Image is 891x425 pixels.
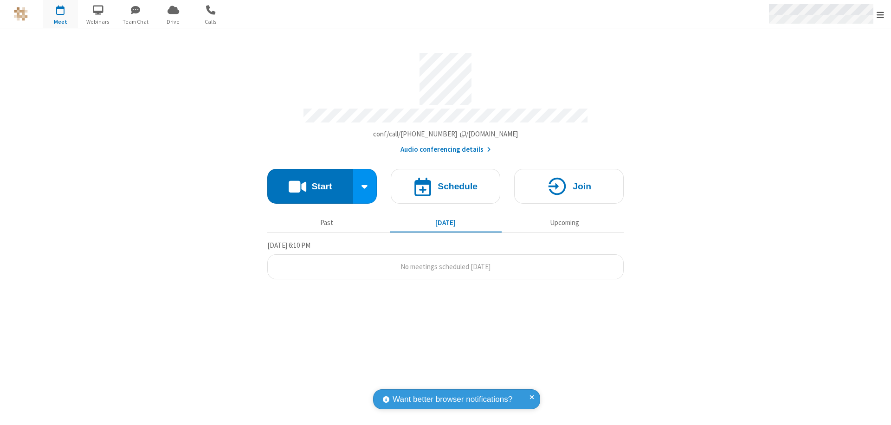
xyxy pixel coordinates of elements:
[194,18,228,26] span: Calls
[573,182,591,191] h4: Join
[267,240,624,280] section: Today's Meetings
[509,214,620,232] button: Upcoming
[373,129,518,138] span: Copy my meeting room link
[390,214,502,232] button: [DATE]
[400,144,491,155] button: Audio conferencing details
[156,18,191,26] span: Drive
[267,241,310,250] span: [DATE] 6:10 PM
[267,46,624,155] section: Account details
[267,169,353,204] button: Start
[514,169,624,204] button: Join
[400,262,491,271] span: No meetings scheduled [DATE]
[353,169,377,204] div: Start conference options
[373,129,518,140] button: Copy my meeting room linkCopy my meeting room link
[868,401,884,419] iframe: Chat
[118,18,153,26] span: Team Chat
[311,182,332,191] h4: Start
[14,7,28,21] img: QA Selenium DO NOT DELETE OR CHANGE
[81,18,116,26] span: Webinars
[438,182,478,191] h4: Schedule
[393,393,512,406] span: Want better browser notifications?
[271,214,383,232] button: Past
[43,18,78,26] span: Meet
[391,169,500,204] button: Schedule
